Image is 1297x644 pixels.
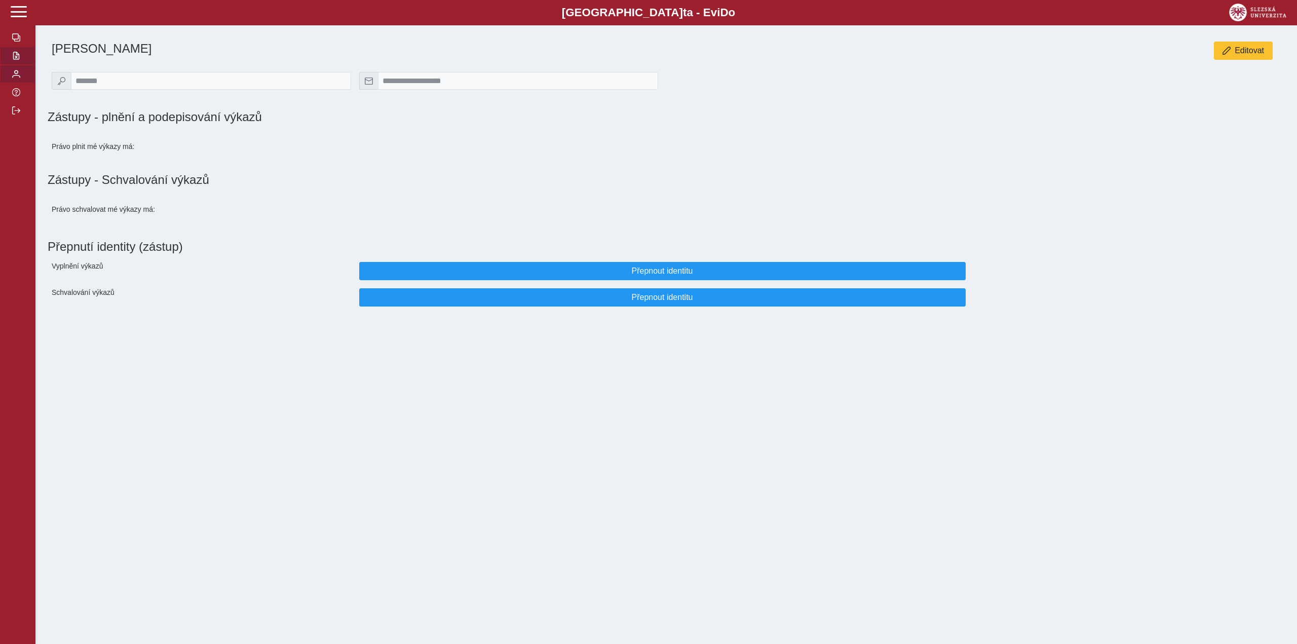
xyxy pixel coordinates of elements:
[720,6,728,19] span: D
[368,293,957,302] span: Přepnout identitu
[48,258,355,284] div: Vyplnění výkazů
[52,42,863,56] h1: [PERSON_NAME]
[48,173,1285,187] h1: Zástupy - Schvalování výkazů
[683,6,686,19] span: t
[48,110,863,124] h1: Zástupy - plnění a podepisování výkazů
[48,132,355,161] div: Právo plnit mé výkazy má:
[30,6,1267,19] b: [GEOGRAPHIC_DATA] a - Evi
[48,236,1277,258] h1: Přepnutí identity (zástup)
[1235,46,1264,55] span: Editovat
[729,6,736,19] span: o
[359,288,966,307] button: Přepnout identitu
[368,267,957,276] span: Přepnout identitu
[48,284,355,311] div: Schvalování výkazů
[1214,42,1273,60] button: Editovat
[1229,4,1286,21] img: logo_web_su.png
[48,195,355,223] div: Právo schvalovat mé výkazy má:
[359,262,966,280] button: Přepnout identitu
